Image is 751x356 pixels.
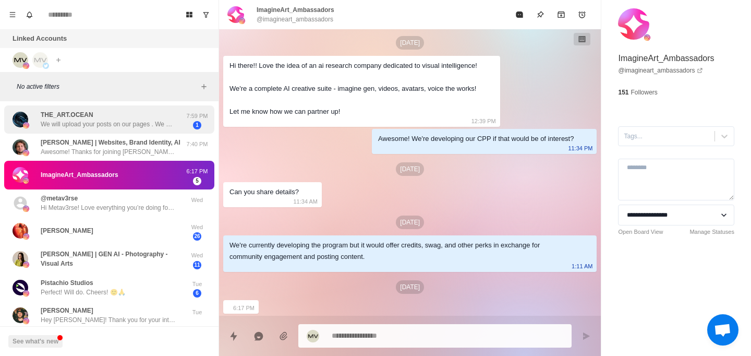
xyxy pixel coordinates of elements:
p: THE_ART.OCEAN [41,110,93,120]
p: No active filters [17,82,198,91]
span: 11 [193,261,201,269]
button: Mark as read [509,4,530,25]
span: 6 [193,289,201,298]
div: Can you share details? [229,186,299,198]
p: [PERSON_NAME] [41,226,93,235]
p: [PERSON_NAME] | Websites, Brand Identity, AI [41,138,180,147]
button: Pin [530,4,551,25]
p: Tue [184,280,210,289]
img: picture [227,6,244,23]
p: We will upload your posts on our pages . We Will tag you in every post and take your work to the ... [41,120,176,129]
img: picture [23,262,29,268]
button: Quick replies [223,326,244,347]
div: Awesome! We're developing our CPP if that would be of interest? [378,133,574,145]
button: Reply with AI [248,326,269,347]
p: Perfect! Will do. Cheers! 🙂🙏 [41,288,126,297]
p: @imagineart_ambassadors [257,15,333,24]
p: Wed [184,196,210,205]
img: picture [644,34,650,41]
p: 11:34 AM [294,196,318,207]
button: See what's new [8,335,63,348]
p: Pistachio Studios [41,278,93,288]
a: @imagineart_ambassadors [618,66,703,75]
img: picture [239,18,245,24]
div: Hi there!! Love the idea of an ai research company dedicated to visual intelligence! We're a comp... [229,60,477,117]
p: [DATE] [396,216,424,229]
img: picture [13,251,28,267]
p: ImagineArt_Ambassadors [257,5,334,15]
a: Open chat [707,314,738,346]
img: picture [23,122,29,128]
p: Tue [184,308,210,317]
span: 5 [193,177,201,185]
img: picture [13,307,28,323]
p: 151 [618,88,628,97]
p: ImagineArt_Ambassadors [41,170,118,180]
p: Linked Accounts [13,33,67,44]
img: picture [23,206,29,212]
a: Open Board View [618,228,663,236]
img: picture [32,52,48,68]
img: picture [618,8,649,40]
img: picture [23,318,29,324]
button: Add media [273,326,294,347]
p: 11:34 PM [568,143,592,154]
img: picture [23,233,29,240]
p: Wed [184,223,210,232]
p: 12:39 PM [471,115,496,127]
p: Hey [PERSON_NAME]! Thank you for your interest! You can submit an application through our website... [41,315,176,325]
img: picture [13,223,28,239]
button: Board View [181,6,198,23]
p: [PERSON_NAME] [41,306,93,315]
p: 6:17 PM [184,167,210,176]
button: Notifications [21,6,38,23]
button: Add account [52,54,65,66]
img: picture [13,139,28,155]
p: [DATE] [396,36,424,50]
img: picture [13,52,28,68]
a: Manage Statuses [689,228,734,236]
img: picture [13,167,28,183]
button: Send message [576,326,597,347]
span: 26 [193,232,201,241]
img: picture [307,330,319,342]
p: 6:17 PM [233,302,255,314]
p: [DATE] [396,162,424,176]
img: picture [13,112,28,127]
button: Menu [4,6,21,23]
button: Show unread conversations [198,6,214,23]
img: picture [23,150,29,156]
p: Awesome! Thanks for joining [PERSON_NAME], excited to have you on the channel! [41,147,176,157]
p: 7:59 PM [184,112,210,121]
img: picture [23,63,29,69]
p: [PERSON_NAME] | GEN AI - Photography - Visual Arts [41,250,184,268]
p: ImagineArt_Ambassadors [618,52,714,65]
p: Followers [631,88,658,97]
p: 7:40 PM [184,140,210,149]
p: [DATE] [396,280,424,294]
p: @metav3rse [41,194,78,203]
p: Hi Metav3rse! Love everything you’re doing for the AI community. We’re Moonvalley — recently feat... [41,203,176,212]
p: 1:11 AM [572,260,592,272]
p: Wed [184,251,210,260]
span: 1 [193,121,201,129]
img: picture [23,290,29,296]
button: Add filters [198,80,210,93]
button: Archive [551,4,572,25]
img: picture [23,177,29,184]
img: picture [43,63,49,69]
img: picture [13,280,28,295]
div: We're currently developing the program but it would offer credits, swag, and other perks in excha... [229,240,574,263]
button: Add reminder [572,4,592,25]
